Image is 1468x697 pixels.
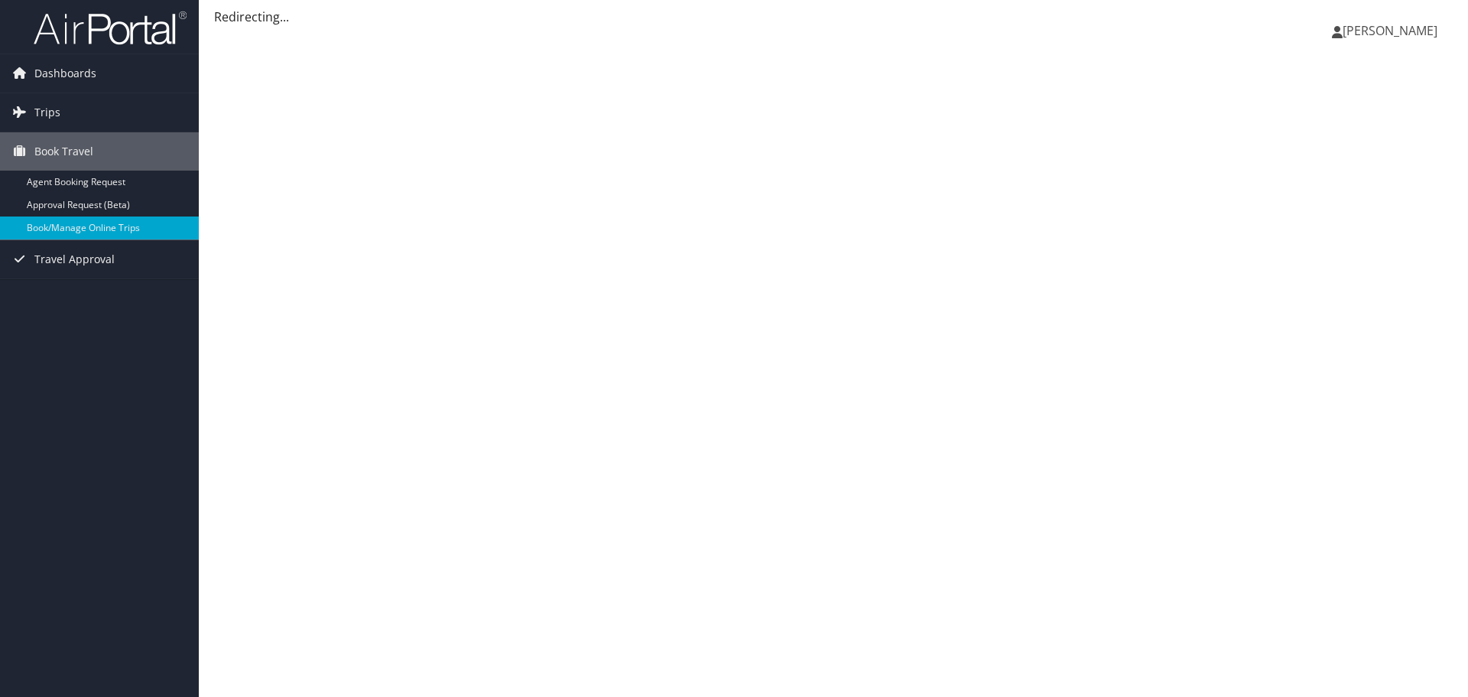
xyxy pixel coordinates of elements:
[34,93,60,132] span: Trips
[1343,22,1437,39] span: [PERSON_NAME]
[34,54,96,93] span: Dashboards
[214,8,1453,26] div: Redirecting...
[34,132,93,171] span: Book Travel
[34,10,187,46] img: airportal-logo.png
[1332,8,1453,54] a: [PERSON_NAME]
[34,240,115,278] span: Travel Approval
